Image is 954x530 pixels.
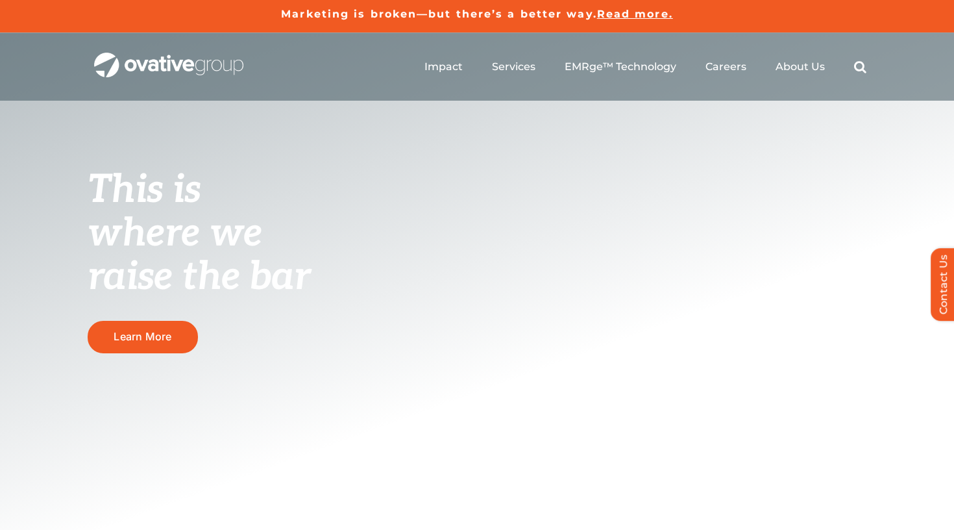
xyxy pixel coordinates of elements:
a: EMRge™ Technology [565,60,676,73]
a: OG_Full_horizontal_WHT [94,51,243,64]
a: Search [854,60,866,73]
a: Careers [705,60,746,73]
a: Marketing is broken—but there’s a better way. [281,8,597,20]
a: Impact [424,60,463,73]
nav: Menu [424,46,866,88]
a: About Us [776,60,825,73]
a: Services [492,60,535,73]
span: Learn More [114,331,171,343]
span: This is [88,167,201,214]
span: where we raise the bar [88,210,310,301]
a: Learn More [88,321,198,353]
a: Read more. [597,8,673,20]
